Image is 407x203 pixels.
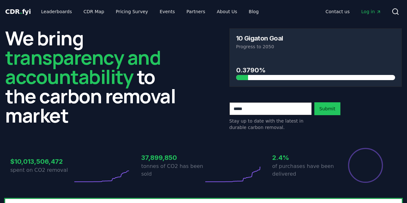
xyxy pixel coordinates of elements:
[181,6,210,17] a: Partners
[111,6,153,17] a: Pricing Survey
[5,7,31,16] a: CDR.fyi
[361,8,381,15] span: Log in
[272,162,335,178] p: of purchases have been delivered
[5,8,31,15] span: CDR fyi
[10,157,73,166] h3: $10,013,506,472
[236,35,283,42] h3: 10 Gigaton Goal
[5,28,178,125] h2: We bring to the carbon removal market
[236,65,395,75] h3: 0.3790%
[36,6,264,17] nav: Main
[79,6,109,17] a: CDR Map
[141,162,204,178] p: tonnes of CO2 has been sold
[5,44,161,90] span: transparency and accountability
[141,153,204,162] h3: 37,899,850
[320,6,386,17] nav: Main
[320,6,355,17] a: Contact us
[10,166,73,174] p: spent on CO2 removal
[314,102,341,115] button: Submit
[154,6,180,17] a: Events
[272,153,335,162] h3: 2.4%
[236,43,395,50] p: Progress to 2050
[347,147,384,183] div: Percentage of sales delivered
[212,6,242,17] a: About Us
[229,118,312,131] p: Stay up to date with the latest in durable carbon removal.
[356,6,386,17] a: Log in
[36,6,77,17] a: Leaderboards
[20,8,22,15] span: .
[244,6,264,17] a: Blog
